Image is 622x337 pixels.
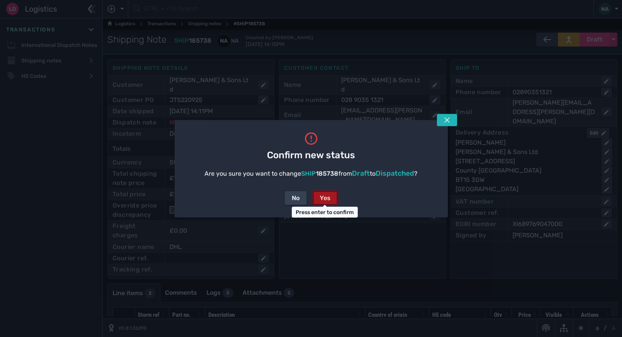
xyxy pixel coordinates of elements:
span: 185738 [316,169,338,177]
span: Dispatched [376,169,414,177]
div: Yes [320,193,331,202]
div: Press enter to confirm [292,207,358,218]
div: Are you sure you want to change from to ? [204,168,418,178]
span: Draft [352,169,370,177]
button: Yes [313,191,338,205]
button: No [285,191,307,205]
div: No [292,193,300,202]
span: SHIP [301,169,316,177]
button: Tap escape key to close [437,114,457,126]
span: Confirm new status [267,148,355,162]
